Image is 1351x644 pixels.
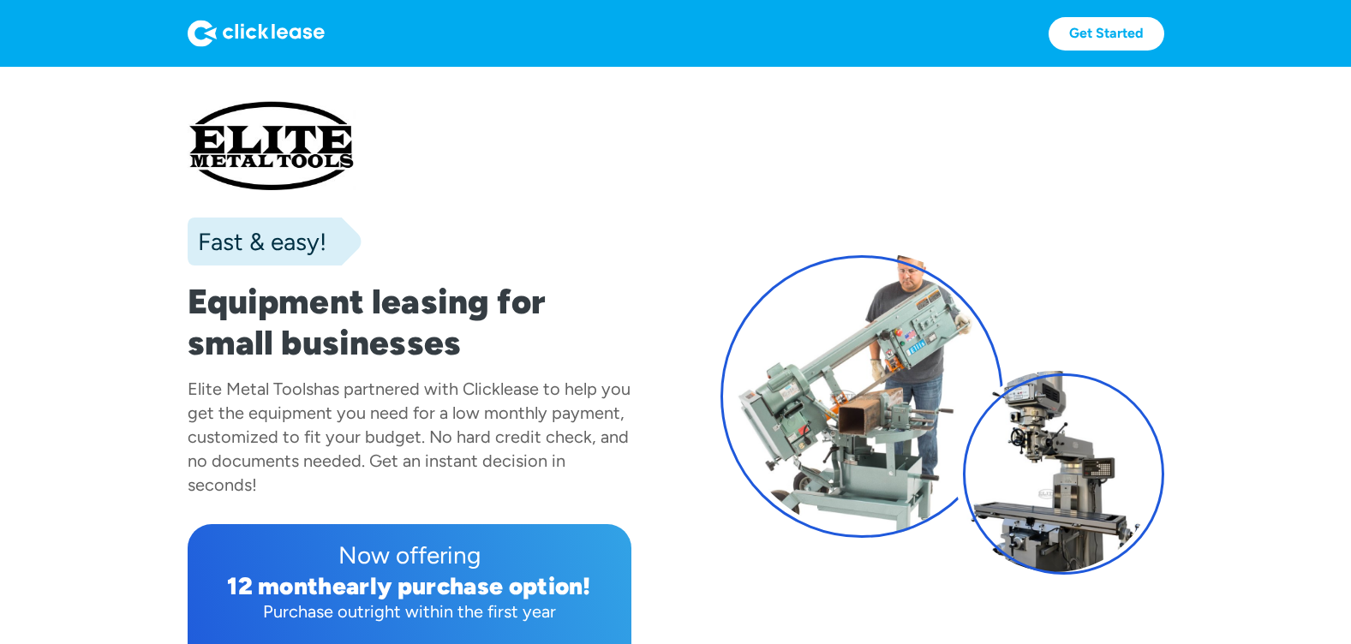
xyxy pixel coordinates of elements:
[188,224,326,259] div: Fast & easy!
[201,599,618,623] div: Purchase outright within the first year
[201,538,618,572] div: Now offering
[188,379,314,399] div: Elite Metal Tools
[227,571,332,600] div: 12 month
[188,281,631,363] h1: Equipment leasing for small businesses
[332,571,591,600] div: early purchase option!
[1049,17,1164,51] a: Get Started
[188,20,325,47] img: Logo
[188,379,631,495] div: has partnered with Clicklease to help you get the equipment you need for a low monthly payment, c...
